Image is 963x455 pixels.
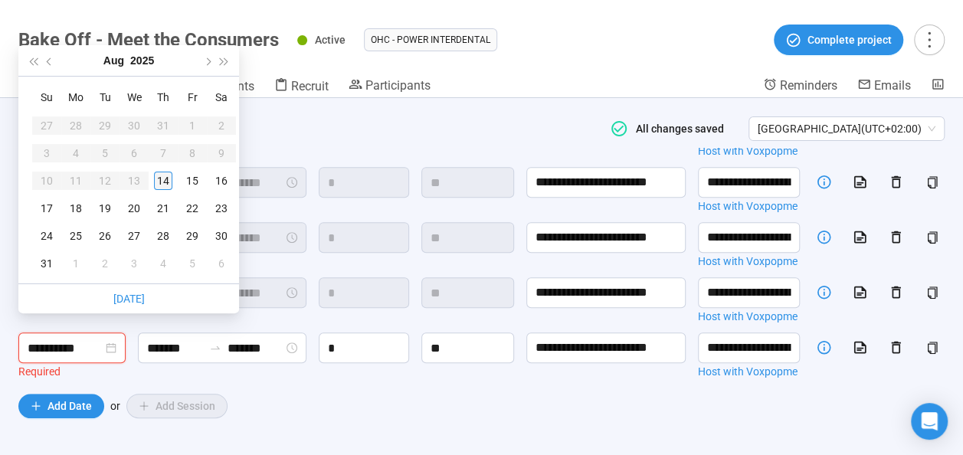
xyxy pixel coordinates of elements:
div: 5 [183,254,201,273]
button: Complete project [774,25,903,55]
div: 26 [96,227,114,245]
span: [GEOGRAPHIC_DATA] ( UTC+02:00 ) [758,117,935,140]
div: 27 [125,227,143,245]
span: more [919,29,939,50]
td: 2025-08-19 [90,195,120,222]
td: 2025-08-24 [32,222,61,250]
td: 2025-09-06 [207,250,236,277]
a: Host with Voxpopme [698,142,800,159]
div: 18 [67,199,85,218]
div: 16 [212,172,231,190]
td: 2025-08-14 [149,167,178,195]
a: Host with Voxpopme [698,363,800,380]
td: 2025-08-15 [178,167,207,195]
button: copy [920,280,945,305]
div: 3 [125,254,143,273]
th: Sa [207,83,236,112]
span: Add Date [47,398,92,414]
td: 2025-09-03 [120,250,149,277]
div: 4 [154,254,172,273]
button: Aug [103,45,124,76]
span: copy [926,286,938,299]
span: Complete project [807,31,892,48]
button: copy [920,225,945,250]
th: Mo [61,83,90,112]
div: 22 [183,199,201,218]
td: 2025-09-02 [90,250,120,277]
a: Emails [857,77,911,96]
a: Reminders [763,77,837,96]
a: Participants [349,77,431,96]
td: 2025-08-23 [207,195,236,222]
h4: Set Up Availability [18,118,588,139]
div: 6 [212,254,231,273]
td: 2025-08-26 [90,222,120,250]
div: 14 [154,172,172,190]
td: 2025-08-25 [61,222,90,250]
button: plusAdd Date [18,394,104,418]
span: Reminders [780,78,837,93]
button: 2025 [130,45,154,76]
div: 28 [154,227,172,245]
td: 2025-08-17 [32,195,61,222]
td: 2025-08-27 [120,222,149,250]
span: Emails [874,78,911,93]
div: 1 [67,254,85,273]
div: 29 [183,227,201,245]
th: Th [149,83,178,112]
div: 25 [67,227,85,245]
div: 21 [154,199,172,218]
td: 2025-08-28 [149,222,178,250]
span: OHC - Power Interdental [371,32,490,47]
span: copy [926,176,938,188]
td: 2025-08-20 [120,195,149,222]
span: swap-right [209,342,221,354]
td: 2025-08-31 [32,250,61,277]
span: Active [315,34,346,46]
td: 2025-08-30 [207,222,236,250]
div: 30 [212,227,231,245]
div: 15 [183,172,201,190]
td: 2025-09-05 [178,250,207,277]
a: [DATE] [113,293,145,305]
a: Recruit [274,77,329,97]
div: Open Intercom Messenger [911,403,948,440]
button: copy [920,336,945,360]
div: 20 [125,199,143,218]
button: more [914,25,945,55]
div: 2 [96,254,114,273]
div: 19 [96,199,114,218]
th: We [120,83,149,112]
div: or [18,394,945,418]
a: Host with Voxpopme [698,253,800,270]
td: 2025-09-01 [61,250,90,277]
div: 23 [212,199,231,218]
div: Required [18,363,126,380]
span: Recruit [291,79,329,93]
td: 2025-08-21 [149,195,178,222]
a: Host with Voxpopme [698,308,800,325]
span: All changes saved [628,123,724,135]
div: 31 [38,254,56,273]
h1: Bake Off - Meet the Consumers [18,29,279,51]
div: 24 [38,227,56,245]
th: Su [32,83,61,112]
span: to [209,342,221,354]
span: Participants [365,78,431,93]
span: copy [926,231,938,244]
th: Tu [90,83,120,112]
span: plus [31,401,41,411]
span: copy [926,342,938,354]
a: Host with Voxpopme [698,198,800,214]
td: 2025-08-22 [178,195,207,222]
td: 2025-08-29 [178,222,207,250]
th: Fr [178,83,207,112]
div: 17 [38,199,56,218]
button: copy [920,170,945,195]
td: 2025-08-18 [61,195,90,222]
td: 2025-09-04 [149,250,178,277]
td: 2025-08-16 [207,167,236,195]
